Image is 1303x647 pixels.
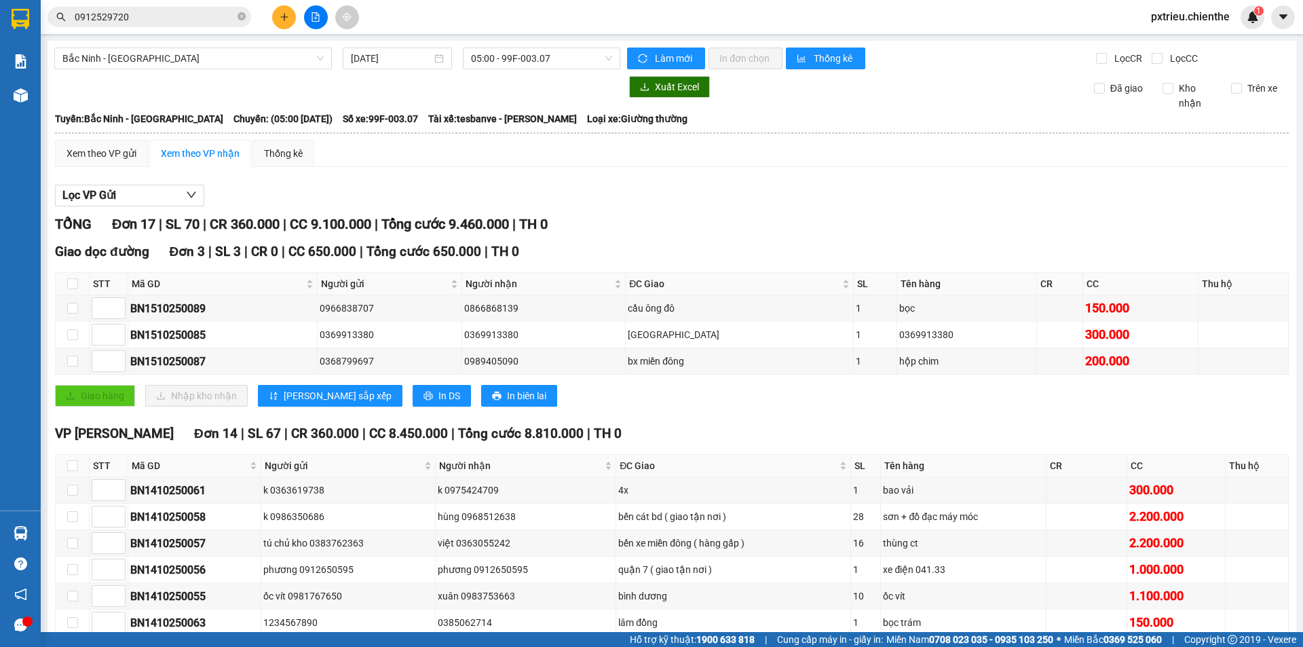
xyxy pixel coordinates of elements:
span: [PERSON_NAME] sắp xếp [284,388,392,403]
th: Thu hộ [1198,273,1288,295]
div: BN1410250055 [130,588,259,605]
div: 0966838707 [320,301,459,316]
span: Lọc VP Gửi [62,187,116,204]
div: 150.000 [1129,613,1222,632]
span: Lọc CC [1165,51,1200,66]
span: Miền Nam [886,632,1053,647]
div: bình dương [618,589,848,604]
div: 1.000.000 [1129,560,1222,579]
span: VP [PERSON_NAME] [55,426,174,441]
span: pxtrieu.chienthe [1140,8,1241,25]
button: downloadXuất Excel [629,76,710,98]
td: BN1410250061 [128,477,261,504]
td: BN1510250087 [128,348,318,375]
span: down [186,189,197,200]
input: Tìm tên, số ĐT hoặc mã đơn [75,10,235,24]
div: 300.000 [1129,481,1222,500]
span: SL 3 [215,244,241,259]
div: 0866868139 [464,301,623,316]
div: 0369913380 [899,327,1034,342]
span: notification [14,588,27,601]
div: 150.000 [1085,299,1196,318]
span: Tổng cước 650.000 [366,244,481,259]
span: | [241,426,244,441]
div: k 0986350686 [263,509,433,524]
span: Tổng cước 9.460.000 [381,216,509,232]
span: Giao dọc đường [55,244,149,259]
button: uploadGiao hàng [55,385,135,407]
div: bến xe miền đông ( hàng gấp ) [618,536,848,551]
span: close-circle [238,11,246,24]
td: BN1510250085 [128,322,318,348]
span: Người gửi [265,458,421,473]
th: Tên hàng [881,455,1046,477]
button: bar-chartThống kê [786,48,865,69]
div: 10 [853,589,879,604]
span: download [640,82,649,93]
div: [GEOGRAPHIC_DATA] [628,327,851,342]
img: warehouse-icon [14,88,28,103]
span: In biên lai [507,388,546,403]
div: 16 [853,536,879,551]
span: CC 9.100.000 [290,216,371,232]
span: | [208,244,212,259]
img: solution-icon [14,54,28,69]
span: Đã giao [1105,81,1148,96]
div: Thống kê [264,146,303,161]
div: 1 [853,615,879,630]
span: CR 0 [251,244,278,259]
span: ĐC Giao [629,276,839,291]
span: | [451,426,455,441]
div: ốc vít [883,589,1043,604]
span: CR 360.000 [291,426,359,441]
img: icon-new-feature [1247,11,1259,23]
th: Thu hộ [1226,455,1289,477]
span: | [512,216,516,232]
span: Mã GD [132,458,247,473]
div: 1 [853,483,879,498]
strong: 1900 633 818 [696,634,755,645]
input: 15/10/2025 [351,51,432,66]
span: In DS [438,388,460,403]
span: | [284,426,288,441]
span: | [283,216,286,232]
span: Cung cấp máy in - giấy in: [777,632,883,647]
div: Xem theo VP gửi [67,146,136,161]
th: CC [1083,273,1198,295]
td: BN1510250089 [128,295,318,322]
span: SL 70 [166,216,200,232]
span: Đơn 17 [112,216,155,232]
span: TỔNG [55,216,92,232]
span: Chuyến: (05:00 [DATE]) [233,111,333,126]
span: CR 360.000 [210,216,280,232]
span: 1 [1256,6,1261,16]
span: close-circle [238,12,246,20]
span: | [765,632,767,647]
span: copyright [1228,635,1237,644]
div: BN1410250057 [130,535,259,552]
span: Người nhận [466,276,611,291]
button: printerIn biên lai [481,385,557,407]
span: Tài xế: tesbanve - [PERSON_NAME] [428,111,577,126]
th: SL [851,455,882,477]
div: 1 [853,562,879,577]
div: 1 [856,327,894,342]
strong: 0369 525 060 [1103,634,1162,645]
span: Đơn 14 [194,426,238,441]
b: Tuyến: Bắc Ninh - [GEOGRAPHIC_DATA] [55,113,223,124]
td: BN1410250063 [128,610,261,636]
div: BN1410250056 [130,561,259,578]
div: sơn + đồ đạc máy móc [883,509,1043,524]
span: Mã GD [132,276,303,291]
button: printerIn DS [413,385,471,407]
div: 1 [856,301,894,316]
th: STT [90,455,128,477]
button: plus [272,5,296,29]
span: Hỗ trợ kỹ thuật: [630,632,755,647]
img: logo-vxr [12,9,29,29]
div: bọc trám [883,615,1043,630]
span: printer [423,391,433,402]
span: Xuất Excel [655,79,699,94]
span: Làm mới [655,51,694,66]
span: message [14,618,27,631]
